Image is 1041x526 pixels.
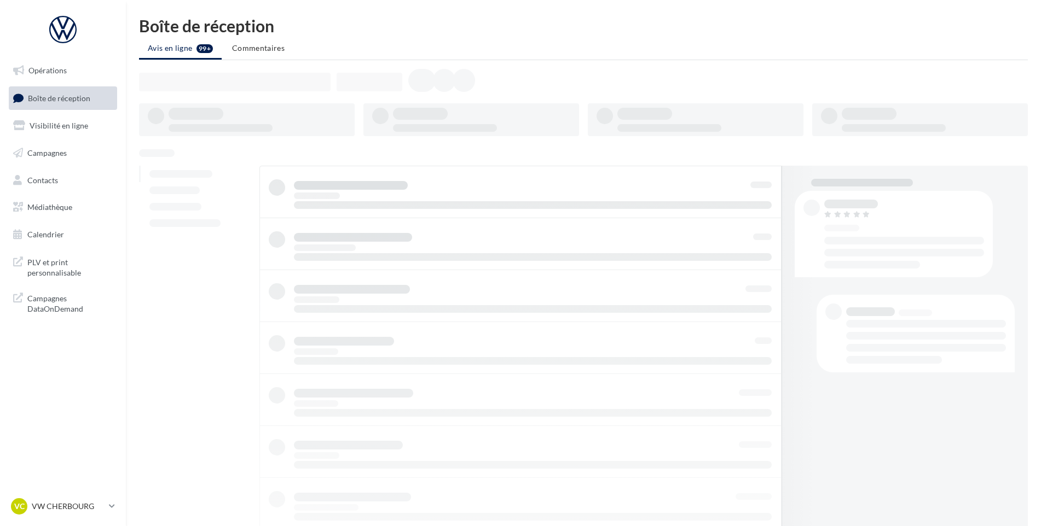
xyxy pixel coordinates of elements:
[7,86,119,110] a: Boîte de réception
[28,66,67,75] span: Opérations
[27,291,113,314] span: Campagnes DataOnDemand
[27,255,113,278] span: PLV et print personnalisable
[7,169,119,192] a: Contacts
[139,17,1028,34] div: Boîte de réception
[14,501,25,512] span: VC
[7,114,119,137] a: Visibilité en ligne
[27,202,72,212] span: Médiathèque
[27,230,64,239] span: Calendrier
[7,142,119,165] a: Campagnes
[27,175,58,184] span: Contacts
[7,287,119,319] a: Campagnes DataOnDemand
[32,501,105,512] p: VW CHERBOURG
[7,59,119,82] a: Opérations
[30,121,88,130] span: Visibilité en ligne
[7,196,119,219] a: Médiathèque
[7,250,119,283] a: PLV et print personnalisable
[232,43,285,52] span: Commentaires
[28,93,90,102] span: Boîte de réception
[9,496,117,517] a: VC VW CHERBOURG
[27,148,67,157] span: Campagnes
[7,223,119,246] a: Calendrier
